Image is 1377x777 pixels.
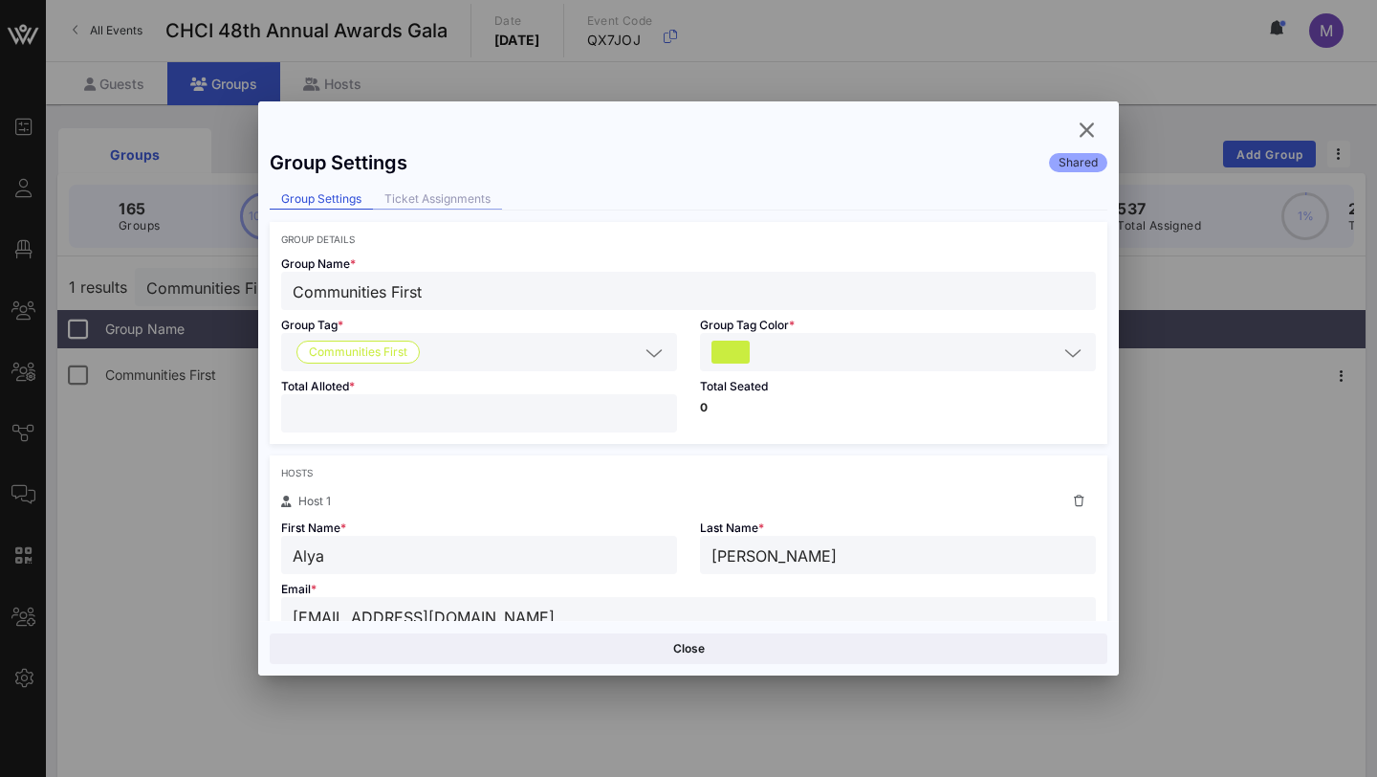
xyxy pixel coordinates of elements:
[281,467,1096,478] div: Hosts
[700,318,795,332] span: Group Tag Color
[270,633,1107,664] button: Close
[298,494,331,508] span: Host 1
[270,151,407,174] div: Group Settings
[373,189,502,210] div: Ticket Assignments
[281,521,346,535] span: First Name
[281,333,677,371] div: Communities First
[309,342,407,363] span: Communities First
[281,582,317,596] span: Email
[700,521,764,535] span: Last Name
[281,256,356,271] span: Group Name
[1049,153,1107,172] div: Shared
[700,379,768,393] span: Total Seated
[281,233,1096,245] div: Group Details
[281,379,355,393] span: Total Alloted
[281,318,343,332] span: Group Tag
[700,402,1096,413] p: 0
